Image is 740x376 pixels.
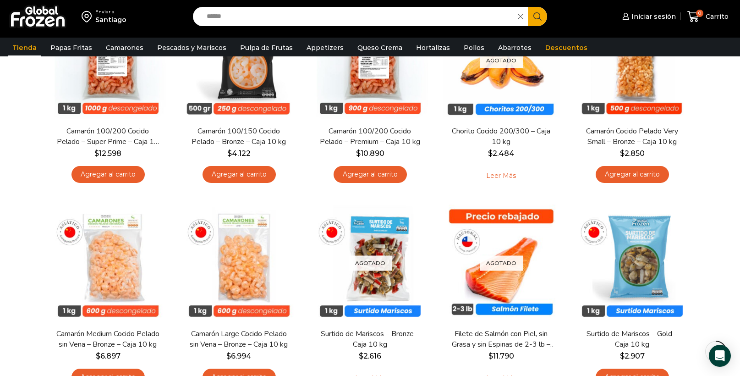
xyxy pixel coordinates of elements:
[620,7,676,26] a: Iniciar sesión
[96,352,100,360] span: $
[227,149,232,158] span: $
[488,352,493,360] span: $
[685,6,731,28] a: 0 Carrito
[541,39,592,56] a: Descuentos
[302,39,348,56] a: Appetizers
[488,352,514,360] bdi: 11.790
[153,39,231,56] a: Pescados y Mariscos
[459,39,489,56] a: Pollos
[186,126,291,147] a: Camarón 100/150 Cocido Pelado – Bronze – Caja 10 kg
[71,166,145,183] a: Agregar al carrito: “Camarón 100/200 Cocido Pelado - Super Prime - Caja 10 kg”
[334,166,407,183] a: Agregar al carrito: “Camarón 100/200 Cocido Pelado - Premium - Caja 10 kg”
[493,39,536,56] a: Abarrotes
[596,166,669,183] a: Agregar al carrito: “Camarón Cocido Pelado Very Small - Bronze - Caja 10 kg”
[55,126,160,147] a: Camarón 100/200 Cocido Pelado – Super Prime – Caja 10 kg
[579,329,685,350] a: Surtido de Mariscos – Gold – Caja 10 kg
[411,39,455,56] a: Hortalizas
[203,166,276,183] a: Agregar al carrito: “Camarón 100/150 Cocido Pelado - Bronze - Caja 10 kg”
[356,149,361,158] span: $
[629,12,676,21] span: Iniciar sesión
[488,149,515,158] bdi: 2.484
[317,329,422,350] a: Surtido de Mariscos – Bronze – Caja 10 kg
[353,39,407,56] a: Queso Crema
[448,126,554,147] a: Chorito Cocido 200/300 – Caja 10 kg
[186,329,291,350] a: Camarón Large Cocido Pelado sin Vena – Bronze – Caja 10 kg
[480,256,523,271] p: Agotado
[356,149,384,158] bdi: 10.890
[349,256,392,271] p: Agotado
[226,352,252,360] bdi: 6.994
[709,345,731,367] div: Open Intercom Messenger
[101,39,148,56] a: Camarones
[317,126,422,147] a: Camarón 100/200 Cocido Pelado – Premium – Caja 10 kg
[696,10,703,17] span: 0
[94,149,99,158] span: $
[620,149,625,158] span: $
[236,39,297,56] a: Pulpa de Frutas
[579,126,685,147] a: Camarón Cocido Pelado Very Small – Bronze – Caja 10 kg
[8,39,41,56] a: Tienda
[359,352,363,360] span: $
[94,149,121,158] bdi: 12.598
[96,352,121,360] bdi: 6.897
[480,53,523,68] p: Agotado
[359,352,381,360] bdi: 2.616
[226,352,231,360] span: $
[620,352,645,360] bdi: 2.907
[227,149,251,158] bdi: 4.122
[95,9,126,15] div: Enviar a
[82,9,95,24] img: address-field-icon.svg
[528,7,547,26] button: Search button
[55,329,160,350] a: Camarón Medium Cocido Pelado sin Vena – Bronze – Caja 10 kg
[488,149,493,158] span: $
[703,12,729,21] span: Carrito
[620,149,645,158] bdi: 2.850
[472,166,530,185] a: Leé más sobre “Chorito Cocido 200/300 - Caja 10 kg”
[448,329,554,350] a: Filete de Salmón con Piel, sin Grasa y sin Espinas de 2-3 lb – Premium – Caja 10 kg
[46,39,97,56] a: Papas Fritas
[620,352,625,360] span: $
[95,15,126,24] div: Santiago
